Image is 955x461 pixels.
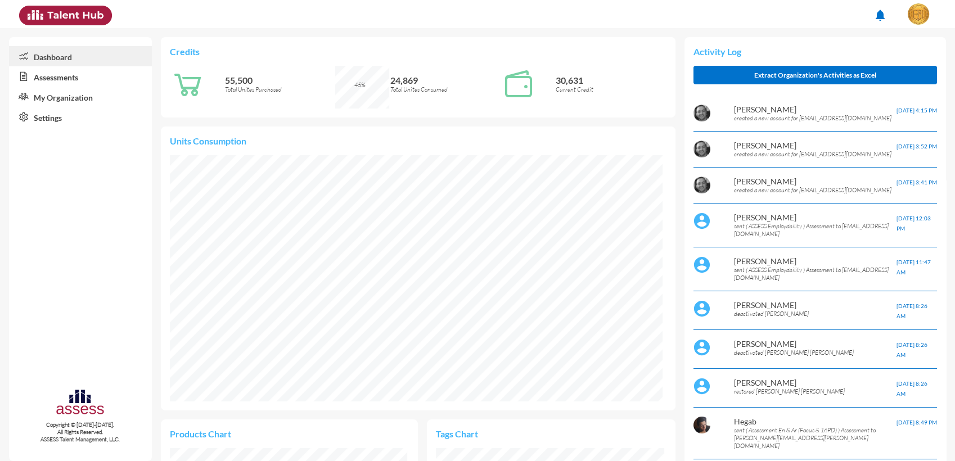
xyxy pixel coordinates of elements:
p: sent ( Assessment En & Ar (Focus & 16PD) ) Assessment to [PERSON_NAME][EMAIL_ADDRESS][PERSON_NAME... [734,426,897,450]
p: created a new account for [EMAIL_ADDRESS][DOMAIN_NAME] [734,150,897,158]
p: deactivated [PERSON_NAME] [734,310,897,318]
img: default%20profile%20image.svg [693,256,710,273]
button: Extract Organization's Activities as Excel [693,66,937,84]
p: Total Unites Consumed [390,85,501,93]
span: [DATE] 8:26 AM [897,380,927,397]
p: 30,631 [556,75,666,85]
p: Credits [170,46,666,57]
p: Copyright © [DATE]-[DATE]. All Rights Reserved. ASSESS Talent Management, LLC. [9,421,152,443]
p: Products Chart [170,428,290,439]
p: Hegab [734,417,897,426]
p: Tags Chart [436,428,551,439]
p: [PERSON_NAME] [734,141,897,150]
p: 24,869 [390,75,501,85]
p: 55,500 [225,75,335,85]
p: [PERSON_NAME] [734,378,897,387]
img: assesscompany-logo.png [55,388,105,419]
a: Assessments [9,66,152,87]
p: Total Unites Purchased [225,85,335,93]
p: [PERSON_NAME] [734,300,897,310]
p: [PERSON_NAME] [734,213,897,222]
p: Activity Log [693,46,937,57]
a: My Organization [9,87,152,107]
p: sent ( ASSESS Employability ) Assessment to [EMAIL_ADDRESS][DOMAIN_NAME] [734,222,897,238]
span: [DATE] 3:52 PM [897,143,937,150]
p: deactivated [PERSON_NAME] [PERSON_NAME] [734,349,897,356]
p: created a new account for [EMAIL_ADDRESS][DOMAIN_NAME] [734,186,897,194]
span: 45% [354,81,366,89]
p: [PERSON_NAME] [734,105,897,114]
img: default%20profile%20image.svg [693,213,710,229]
img: 68386ba0-395a-11eb-a8f6-11cf858b2db6_%D9%A2%D9%A0%D9%A1%D9%A6%D9%A0%D9%A3%D9%A2%D9%A2_%D9%A0%D9%A... [693,417,710,436]
mat-icon: notifications [873,8,887,22]
a: Settings [9,107,152,127]
p: [PERSON_NAME] [734,177,897,186]
a: Dashboard [9,46,152,66]
span: [DATE] 12:03 PM [897,215,931,232]
span: [DATE] 8:26 AM [897,302,927,319]
p: [PERSON_NAME] [734,256,897,266]
p: [PERSON_NAME] [734,339,897,349]
span: [DATE] 4:15 PM [897,107,937,114]
span: [DATE] 8:26 AM [897,341,927,358]
img: default%20profile%20image.svg [693,300,710,317]
img: default%20profile%20image.svg [693,339,710,356]
span: [DATE] 8:49 PM [897,419,937,426]
p: Units Consumption [170,135,666,146]
span: [DATE] 3:41 PM [897,179,937,186]
img: AOh14GigaHH8sHFAKTalDol_Rto9g2wtRCd5DeEZ-VfX2Q [693,177,710,193]
img: AOh14GigaHH8sHFAKTalDol_Rto9g2wtRCd5DeEZ-VfX2Q [693,141,710,157]
span: [DATE] 11:47 AM [897,259,931,275]
p: restored [PERSON_NAME] [PERSON_NAME] [734,387,897,395]
p: Current Credit [556,85,666,93]
p: sent ( ASSESS Employability ) Assessment to [EMAIL_ADDRESS][DOMAIN_NAME] [734,266,897,282]
img: default%20profile%20image.svg [693,378,710,395]
p: created a new account for [EMAIL_ADDRESS][DOMAIN_NAME] [734,114,897,122]
img: AOh14GigaHH8sHFAKTalDol_Rto9g2wtRCd5DeEZ-VfX2Q [693,105,710,121]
